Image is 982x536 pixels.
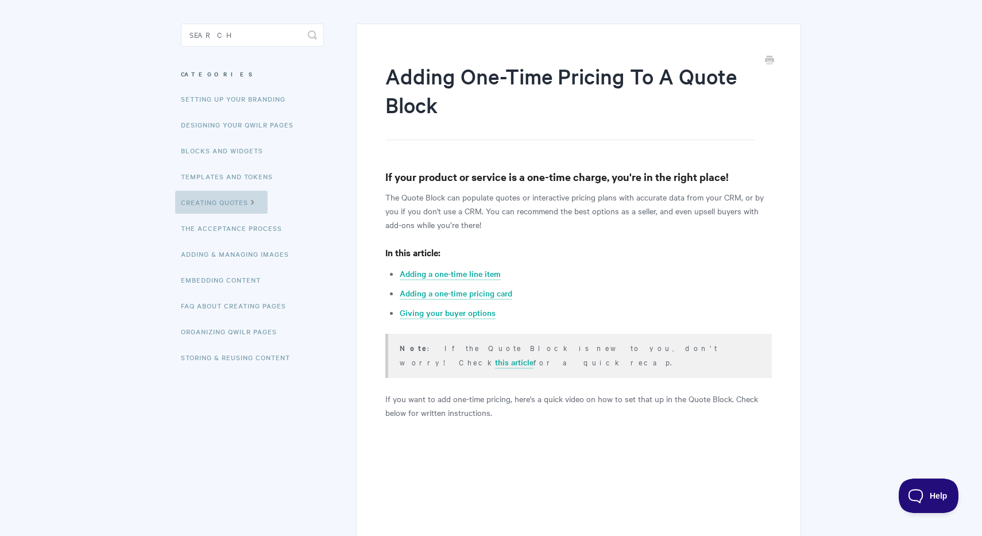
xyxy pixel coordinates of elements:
[385,245,772,260] h4: In this article:
[181,294,295,317] a: FAQ About Creating Pages
[765,55,774,67] a: Print this Article
[495,356,533,369] a: this article
[181,139,272,162] a: Blocks and Widgets
[385,392,772,419] p: If you want to add one-time pricing, here's a quick video on how to set that up in the Quote Bloc...
[400,287,512,300] a: Adding a one-time pricing card
[400,307,496,319] a: Giving your buyer options
[385,190,772,232] p: The Quote Block can populate quotes or interactive pricing plans with accurate data from your CRM...
[181,113,302,136] a: Designing Your Qwilr Pages
[175,191,268,214] a: Creating Quotes
[385,61,755,140] h1: Adding One-Time Pricing To A Quote Block
[899,479,959,513] iframe: Toggle Customer Support
[385,169,772,185] h3: If your product or service is a one-time charge, you're in the right place!
[400,268,501,280] a: Adding a one-time line item
[181,320,285,343] a: Organizing Qwilr Pages
[400,342,427,353] b: Note
[181,242,297,265] a: Adding & Managing Images
[181,217,291,240] a: The Acceptance Process
[181,346,299,369] a: Storing & Reusing Content
[181,165,281,188] a: Templates and Tokens
[181,24,324,47] input: Search
[181,64,324,84] h3: Categories
[181,87,294,110] a: Setting up your Branding
[181,268,269,291] a: Embedding Content
[400,341,757,369] p: : If the Quote Block is new to you, don't worry! Check for a quick recap.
